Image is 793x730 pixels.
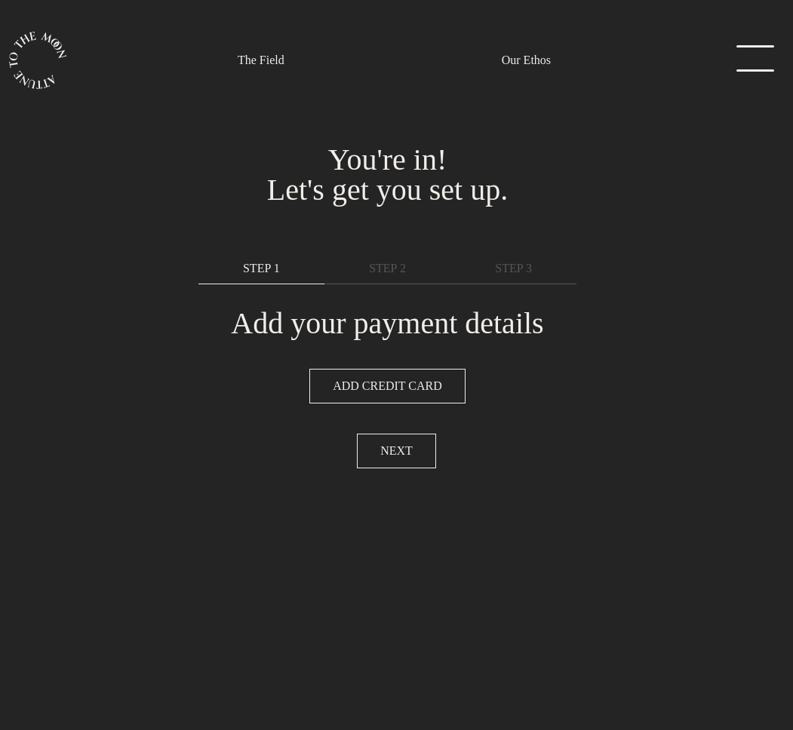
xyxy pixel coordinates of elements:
span: STEP 2 [369,259,406,278]
span: STEP 1 [243,259,280,278]
a: menu [713,45,788,75]
span: STEP 3 [495,259,532,278]
h1: Add your payment details [223,308,553,339]
button: ADD CREDIT CARD [309,369,466,403]
span: ADD CREDIT CARD [333,377,442,395]
button: NEXT [357,434,436,468]
a: Our Ethos [502,51,551,69]
span: NEXT [380,442,413,460]
a: The Field [238,51,284,69]
h1: You're in! Let's get you set up. [198,145,577,205]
